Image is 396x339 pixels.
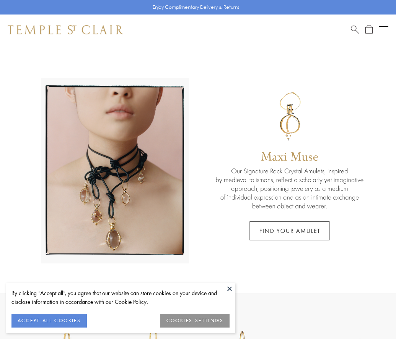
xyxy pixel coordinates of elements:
button: ACCEPT ALL COOKIES [11,314,87,328]
img: Temple St. Clair [8,25,123,34]
button: Open navigation [379,25,388,34]
button: COOKIES SETTINGS [160,314,230,328]
p: Enjoy Complimentary Delivery & Returns [153,3,240,11]
div: By clicking “Accept all”, you agree that our website can store cookies on your device and disclos... [11,289,230,306]
a: Search [351,25,359,34]
a: Open Shopping Bag [365,25,373,34]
